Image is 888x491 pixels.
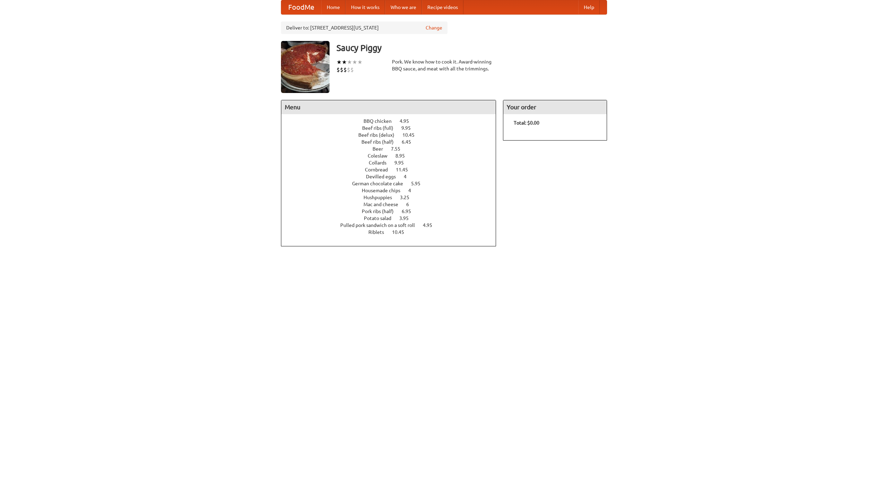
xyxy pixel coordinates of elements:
li: $ [350,66,354,74]
h4: Menu [281,100,496,114]
span: 9.95 [394,160,411,166]
a: Riblets 10.45 [368,229,417,235]
a: Mac and cheese 6 [364,202,422,207]
span: German chocolate cake [352,181,410,186]
li: $ [347,66,350,74]
span: 8.95 [395,153,412,159]
li: $ [343,66,347,74]
div: Deliver to: [STREET_ADDRESS][US_STATE] [281,22,447,34]
span: 3.25 [400,195,416,200]
span: 4 [404,174,413,179]
span: 7.55 [391,146,407,152]
li: ★ [347,58,352,66]
span: 6.95 [402,209,418,214]
a: Beef ribs (half) 6.45 [361,139,424,145]
span: Collards [369,160,393,166]
a: How it works [345,0,385,14]
b: Total: $0.00 [514,120,539,126]
a: Housemade chips 4 [362,188,424,193]
li: ★ [357,58,362,66]
span: Mac and cheese [364,202,405,207]
a: Pulled pork sandwich on a soft roll 4.95 [340,222,445,228]
a: Beef ribs (delux) 10.45 [358,132,427,138]
a: Potato salad 3.95 [364,215,421,221]
span: Devilled eggs [366,174,403,179]
span: Cornbread [365,167,395,172]
span: Beef ribs (half) [361,139,401,145]
span: 9.95 [401,125,418,131]
span: Beef ribs (delux) [358,132,401,138]
a: Cornbread 11.45 [365,167,421,172]
span: Coleslaw [368,153,394,159]
span: Pork ribs (half) [362,209,401,214]
a: Beer 7.55 [373,146,413,152]
span: Potato salad [364,215,398,221]
span: Housemade chips [362,188,407,193]
a: Who we are [385,0,422,14]
li: ★ [352,58,357,66]
li: $ [336,66,340,74]
span: Hushpuppies [364,195,399,200]
a: Home [321,0,345,14]
span: 10.45 [402,132,421,138]
a: Pork ribs (half) 6.95 [362,209,424,214]
span: Pulled pork sandwich on a soft roll [340,222,422,228]
span: 3.95 [399,215,416,221]
a: Recipe videos [422,0,463,14]
span: BBQ chicken [364,118,399,124]
span: 4.95 [423,222,439,228]
a: Hushpuppies 3.25 [364,195,422,200]
span: 6 [406,202,416,207]
a: Collards 9.95 [369,160,417,166]
span: Beer [373,146,390,152]
span: 5.95 [411,181,427,186]
li: $ [340,66,343,74]
div: Pork. We know how to cook it. Award-winning BBQ sauce, and meat with all the trimmings. [392,58,496,72]
span: 4 [408,188,418,193]
span: 4.95 [400,118,416,124]
a: BBQ chicken 4.95 [364,118,422,124]
span: Riblets [368,229,391,235]
li: ★ [336,58,342,66]
h3: Saucy Piggy [336,41,607,55]
span: Beef ribs (full) [362,125,400,131]
a: FoodMe [281,0,321,14]
a: Change [426,24,442,31]
img: angular.jpg [281,41,330,93]
span: 11.45 [396,167,415,172]
a: German chocolate cake 5.95 [352,181,433,186]
li: ★ [342,58,347,66]
a: Devilled eggs 4 [366,174,419,179]
span: 6.45 [402,139,418,145]
a: Coleslaw 8.95 [368,153,418,159]
a: Help [578,0,600,14]
h4: Your order [503,100,607,114]
span: 10.45 [392,229,411,235]
a: Beef ribs (full) 9.95 [362,125,424,131]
